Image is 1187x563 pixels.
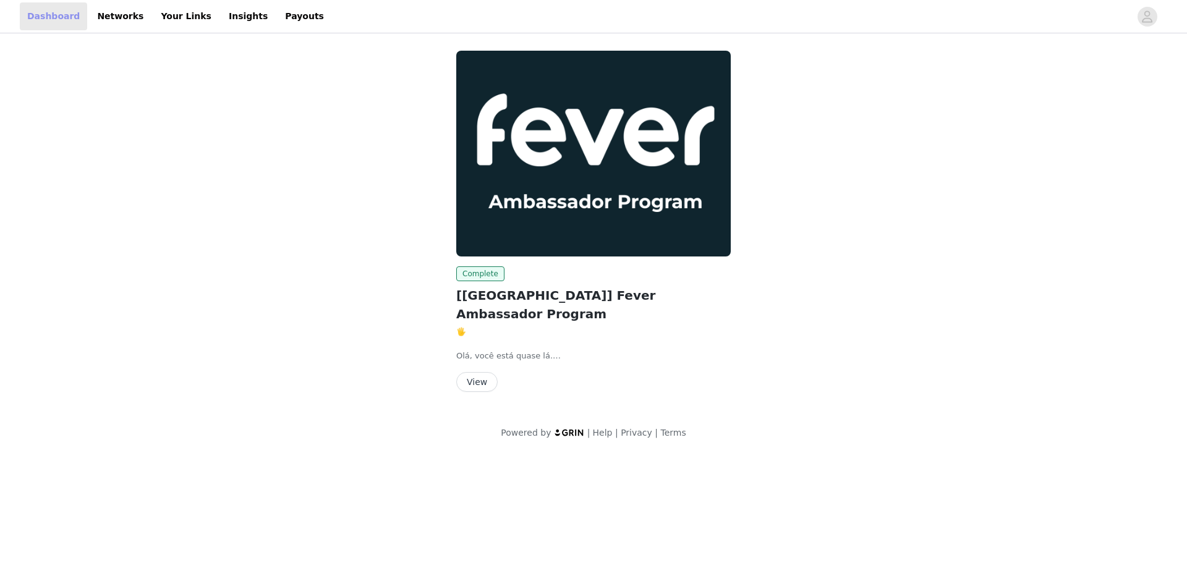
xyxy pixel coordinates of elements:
span: | [587,428,590,438]
p: Olá, você está quase lá. [456,350,731,362]
h2: [[GEOGRAPHIC_DATA]] Fever Ambassador Program [456,286,731,323]
div: avatar [1141,7,1153,27]
img: logo [554,428,585,436]
p: 🖐️ [456,326,731,338]
a: Your Links [153,2,219,30]
span: Complete [456,266,504,281]
img: Fever Ambassadors [456,51,731,256]
a: Privacy [621,428,652,438]
a: View [456,378,498,387]
a: Dashboard [20,2,87,30]
span: | [615,428,618,438]
span: | [655,428,658,438]
a: Payouts [278,2,331,30]
a: Insights [221,2,275,30]
button: View [456,372,498,392]
a: Help [593,428,613,438]
a: Terms [660,428,686,438]
a: Networks [90,2,151,30]
span: Powered by [501,428,551,438]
